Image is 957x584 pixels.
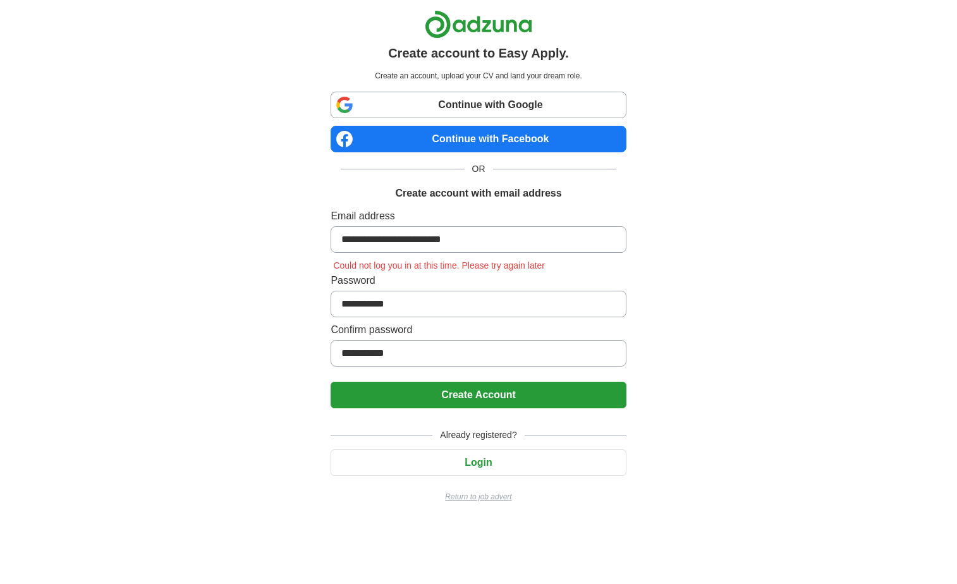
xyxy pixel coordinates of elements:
[395,186,561,201] h1: Create account with email address
[388,44,569,63] h1: Create account to Easy Apply.
[331,382,626,408] button: Create Account
[331,449,626,476] button: Login
[331,457,626,468] a: Login
[331,273,626,288] label: Password
[331,126,626,152] a: Continue with Facebook
[331,322,626,338] label: Confirm password
[331,209,626,224] label: Email address
[331,491,626,502] a: Return to job advert
[333,70,623,82] p: Create an account, upload your CV and land your dream role.
[331,92,626,118] a: Continue with Google
[465,162,493,176] span: OR
[432,429,524,442] span: Already registered?
[425,10,532,39] img: Adzuna logo
[331,260,547,271] span: Could not log you in at this time. Please try again later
